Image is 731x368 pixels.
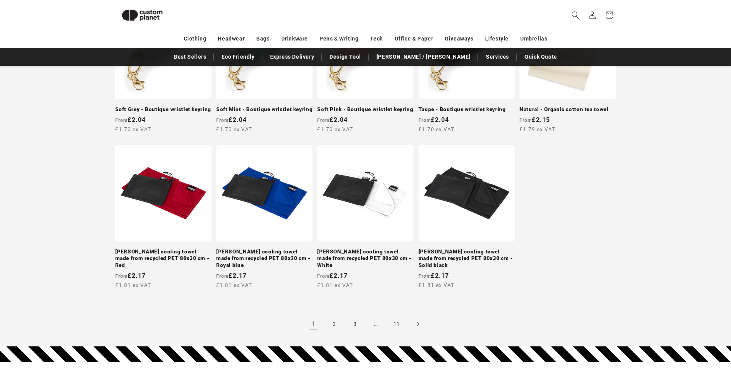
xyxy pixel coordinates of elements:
[184,32,207,46] a: Clothing
[281,32,308,46] a: Drinkware
[256,32,269,46] a: Bags
[567,7,584,24] summary: Search
[326,50,365,64] a: Design Tool
[485,32,509,46] a: Lifestyle
[347,316,364,333] a: Page 3
[602,285,731,368] iframe: Chat Widget
[115,106,212,113] a: Soft Grey - Boutique wristlet keyring
[266,50,318,64] a: Express Delivery
[326,316,343,333] a: Page 2
[482,50,513,64] a: Services
[418,248,515,269] a: [PERSON_NAME] cooling towel made from recycled PET 80x30 cm - Solid black
[115,248,212,269] a: [PERSON_NAME] cooling towel made from recycled PET 80x30 cm - Red
[519,106,616,113] a: Natural - Organic cotton tea towel
[115,316,616,333] nav: Pagination
[305,316,322,333] a: Page 1
[521,50,561,64] a: Quick Quote
[317,106,413,113] a: Soft Pink - Boutique wristlet keyring
[170,50,210,64] a: Best Sellers
[388,316,405,333] a: Page 11
[218,32,245,46] a: Headwear
[370,32,383,46] a: Tech
[368,316,385,333] span: …
[115,3,169,27] img: Custom Planet
[445,32,473,46] a: Giveaways
[216,248,313,269] a: [PERSON_NAME] cooling towel made from recycled PET 80x30 cm - Royal blue
[319,32,358,46] a: Pens & Writing
[520,32,547,46] a: Umbrellas
[395,32,433,46] a: Office & Paper
[218,50,258,64] a: Eco Friendly
[317,248,413,269] a: [PERSON_NAME] cooling towel made from recycled PET 80x30 cm - White
[418,106,515,113] a: Taupe - Boutique wristlet keyring
[373,50,474,64] a: [PERSON_NAME] / [PERSON_NAME]
[409,316,426,333] a: Next page
[216,106,313,113] a: Soft Mint - Boutique wristlet keyring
